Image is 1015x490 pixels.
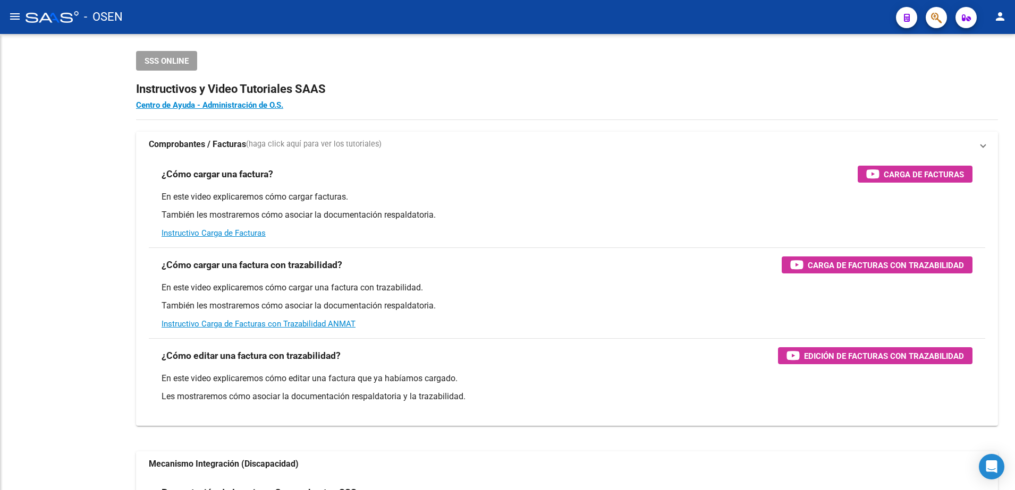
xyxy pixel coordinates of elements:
button: SSS ONLINE [136,51,197,71]
a: Centro de Ayuda - Administración de O.S. [136,100,283,110]
span: Edición de Facturas con Trazabilidad [804,349,964,363]
span: Carga de Facturas con Trazabilidad [808,259,964,272]
mat-expansion-panel-header: Comprobantes / Facturas(haga click aquí para ver los tutoriales) [136,132,998,157]
p: En este video explicaremos cómo cargar una factura con trazabilidad. [162,282,972,294]
span: (haga click aquí para ver los tutoriales) [246,139,382,150]
a: Instructivo Carga de Facturas [162,228,266,238]
button: Edición de Facturas con Trazabilidad [778,347,972,364]
mat-icon: menu [9,10,21,23]
span: - OSEN [84,5,123,29]
span: Carga de Facturas [884,168,964,181]
p: También les mostraremos cómo asociar la documentación respaldatoria. [162,300,972,312]
mat-expansion-panel-header: Mecanismo Integración (Discapacidad) [136,451,998,477]
button: Carga de Facturas con Trazabilidad [782,256,972,273]
h3: ¿Cómo editar una factura con trazabilidad? [162,348,341,363]
h3: ¿Cómo cargar una factura? [162,167,273,182]
span: SSS ONLINE [145,56,189,66]
h2: Instructivos y Video Tutoriales SAAS [136,79,998,99]
strong: Mecanismo Integración (Discapacidad) [149,458,299,470]
h3: ¿Cómo cargar una factura con trazabilidad? [162,257,342,272]
mat-icon: person [994,10,1006,23]
p: En este video explicaremos cómo editar una factura que ya habíamos cargado. [162,373,972,384]
p: En este video explicaremos cómo cargar facturas. [162,191,972,203]
p: También les mostraremos cómo asociar la documentación respaldatoria. [162,209,972,221]
strong: Comprobantes / Facturas [149,139,246,150]
p: Les mostraremos cómo asociar la documentación respaldatoria y la trazabilidad. [162,391,972,402]
button: Carga de Facturas [858,166,972,183]
a: Instructivo Carga de Facturas con Trazabilidad ANMAT [162,319,356,329]
div: Comprobantes / Facturas(haga click aquí para ver los tutoriales) [136,157,998,426]
div: Open Intercom Messenger [979,454,1004,479]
